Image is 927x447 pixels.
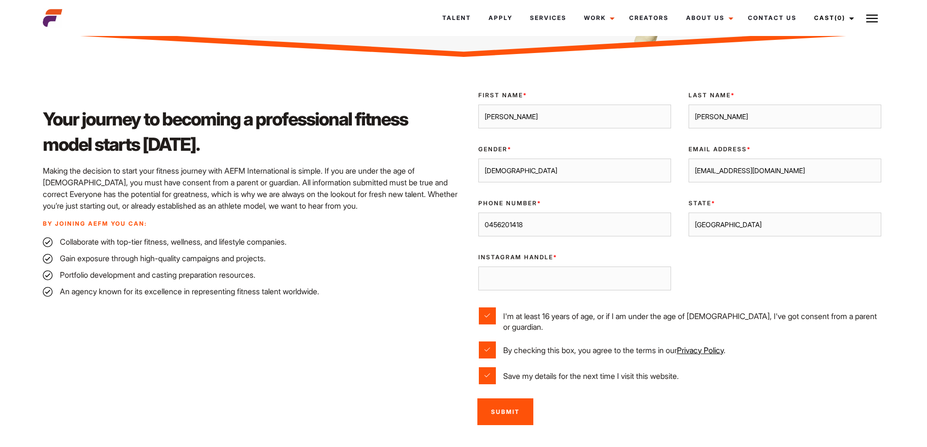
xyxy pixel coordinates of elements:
input: I'm at least 16 years of age, or if I am under the age of [DEMOGRAPHIC_DATA], I've got consent fr... [479,307,496,324]
label: State [689,199,881,208]
a: Work [575,5,620,31]
p: Making the decision to start your fitness journey with AEFM International is simple. If you are u... [43,165,457,212]
img: cropped-aefm-brand-fav-22-square.png [43,8,62,28]
a: Talent [434,5,480,31]
label: Instagram Handle [478,253,671,262]
a: Services [521,5,575,31]
input: Save my details for the next time I visit this website. [479,367,496,384]
label: Phone Number [478,199,671,208]
label: Save my details for the next time I visit this website. [479,367,881,384]
input: By checking this box, you agree to the terms in ourPrivacy Policy. [479,341,496,358]
li: Gain exposure through high-quality campaigns and projects. [43,252,457,264]
label: Gender [478,145,671,154]
a: Creators [620,5,677,31]
a: Cast(0) [805,5,860,31]
a: Apply [480,5,521,31]
label: I'm at least 16 years of age, or if I am under the age of [DEMOGRAPHIC_DATA], I've got consent fr... [479,307,881,332]
h2: Your journey to becoming a professional fitness model starts [DATE]. [43,107,457,157]
span: (0) [835,14,845,21]
label: Email Address [689,145,881,154]
img: Burger icon [866,13,878,24]
a: Privacy Policy [677,345,724,355]
li: Portfolio development and casting preparation resources. [43,269,457,281]
label: Last Name [689,91,881,100]
input: Submit [477,398,533,425]
a: About Us [677,5,739,31]
p: By joining AEFM you can: [43,219,457,228]
li: An agency known for its excellence in representing fitness talent worldwide. [43,286,457,297]
li: Collaborate with top-tier fitness, wellness, and lifestyle companies. [43,236,457,248]
a: Contact Us [739,5,805,31]
label: First Name [478,91,671,100]
label: By checking this box, you agree to the terms in our . [479,341,881,358]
